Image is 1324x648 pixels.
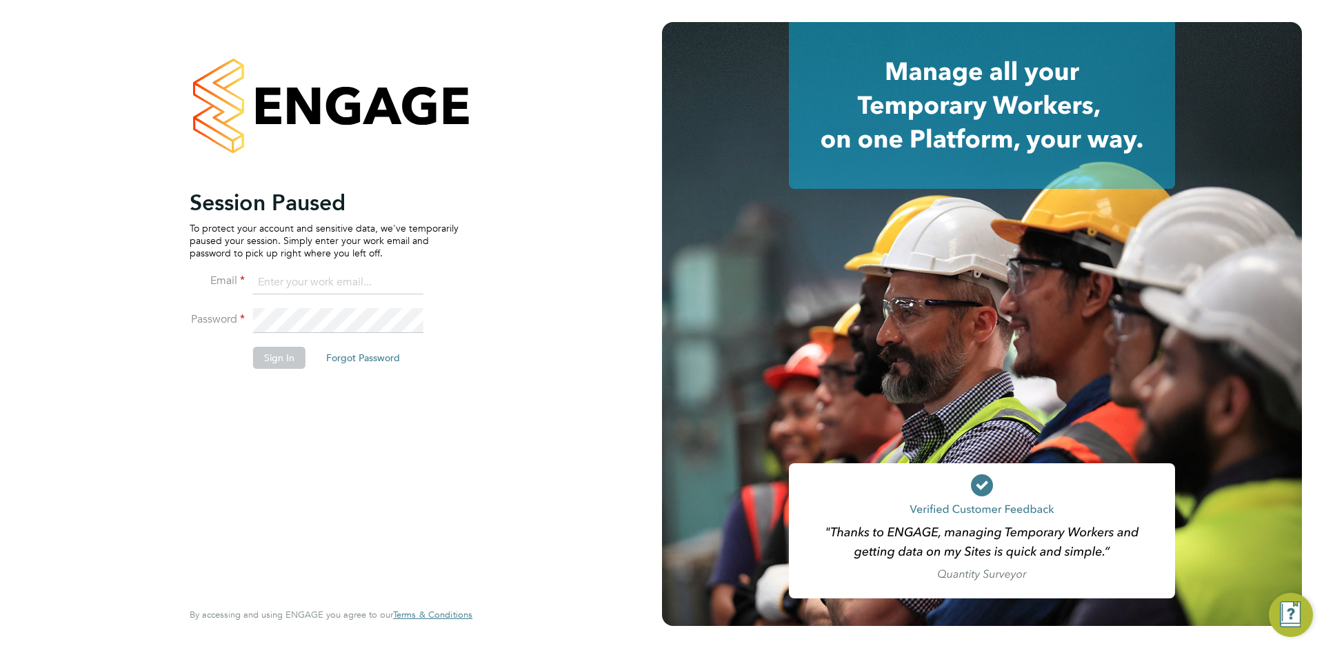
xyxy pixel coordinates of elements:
[190,609,472,620] span: By accessing and using ENGAGE you agree to our
[1269,593,1313,637] button: Engage Resource Center
[253,347,305,369] button: Sign In
[393,609,472,620] span: Terms & Conditions
[393,609,472,620] a: Terms & Conditions
[190,189,459,216] h2: Session Paused
[315,347,411,369] button: Forgot Password
[190,312,245,327] label: Password
[190,274,245,288] label: Email
[253,270,423,295] input: Enter your work email...
[190,222,459,260] p: To protect your account and sensitive data, we've temporarily paused your session. Simply enter y...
